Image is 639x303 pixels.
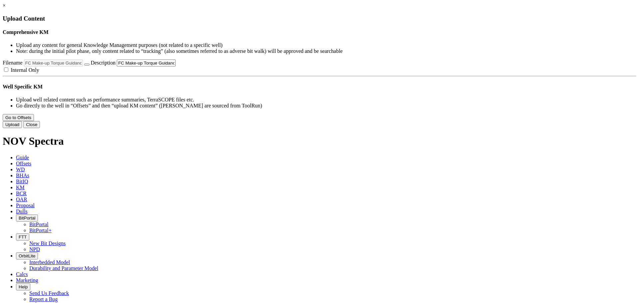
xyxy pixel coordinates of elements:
span: OrbitLite [19,253,35,258]
li: Go directly to the well in “Offsets” and then “upload KM content” ([PERSON_NAME] are sourced from... [16,103,636,109]
span: Dulls [16,209,28,214]
button: Go to Offsets [3,114,34,121]
span: Filename [3,60,23,66]
span: BCR [16,191,27,196]
a: × [3,3,6,8]
span: WD [16,167,25,172]
a: Report a Bug [29,296,58,302]
span: BHAs [16,173,29,178]
li: Note: during the initial pilot phase, only content related to “tracking” (also sometimes referred... [16,48,636,54]
span: Offsets [16,161,31,166]
span: BitIQ [16,179,28,184]
span: KM [16,185,25,190]
span: Upload Content [3,15,45,22]
input: Internal Only [4,68,8,72]
h4: Comprehensive KM [3,29,636,35]
span: Marketing [16,277,38,283]
a: Send Us Feedback [29,290,69,296]
span: FTT [19,234,27,239]
a: Interbedded Model [29,259,70,265]
button: Close [23,121,40,128]
a: Durability and Parameter Model [29,265,99,271]
a: BitPortal [29,222,49,227]
span: OAR [16,197,27,202]
li: Upload any content for general Knowledge Management purposes (not related to a specific well) [16,42,636,48]
span: Calcs [16,271,28,277]
span: Internal Only [11,67,39,73]
span: Proposal [16,203,35,208]
a: New Bit Designs [29,240,66,246]
h1: NOV Spectra [3,135,636,147]
span: Guide [16,155,29,160]
button: Upload [3,121,22,128]
a: BitPortal+ [29,227,52,233]
span: Description [91,60,116,66]
h4: Well Specific KM [3,84,636,90]
li: Upload well related content such as performance summaries, TerraSCOPE files etc. [16,97,636,103]
span: BitPortal [19,216,35,221]
a: NPD [29,246,40,252]
span: Help [19,284,28,289]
